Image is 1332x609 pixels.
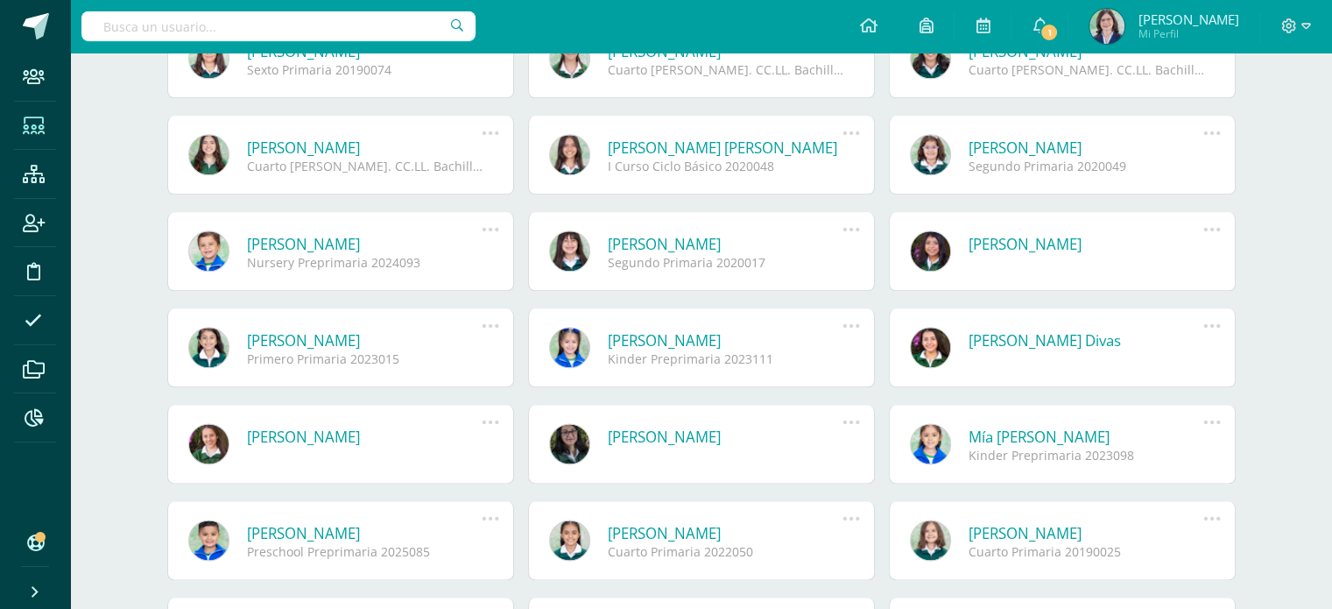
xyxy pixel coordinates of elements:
div: Kinder Preprimaria 2023098 [969,447,1204,464]
div: Preschool Preprimaria 2025085 [247,543,483,560]
span: [PERSON_NAME] [1138,11,1238,28]
a: [PERSON_NAME] [247,234,483,254]
div: Segundo Primaria 2020049 [969,158,1204,174]
a: [PERSON_NAME] [969,523,1204,543]
a: [PERSON_NAME] [247,523,483,543]
div: Cuarto Primaria 2022050 [608,543,843,560]
div: Cuarto [PERSON_NAME]. CC.LL. Bachillerato 2020024 [608,61,843,78]
span: 1 [1040,23,1059,42]
div: Kinder Preprimaria 2023111 [608,351,843,367]
a: [PERSON_NAME] [PERSON_NAME] [608,138,843,158]
div: Cuarto [PERSON_NAME]. CC.LL. Bachillerato 20190042 [247,158,483,174]
a: [PERSON_NAME] [969,234,1204,254]
div: I Curso Ciclo Básico 2020048 [608,158,843,174]
a: [PERSON_NAME] [608,523,843,543]
a: Mía [PERSON_NAME] [969,427,1204,447]
input: Busca un usuario... [81,11,476,41]
div: Sexto Primaria 20190074 [247,61,483,78]
a: [PERSON_NAME] Divas [969,330,1204,351]
a: [PERSON_NAME] [247,330,483,351]
a: [PERSON_NAME] [608,330,843,351]
a: [PERSON_NAME] [247,138,483,158]
div: Cuarto [PERSON_NAME]. CC.LL. Bachillerato 2022015 [969,61,1204,78]
a: [PERSON_NAME] [608,427,843,447]
div: Segundo Primaria 2020017 [608,254,843,271]
a: [PERSON_NAME] [608,234,843,254]
a: [PERSON_NAME] [247,427,483,447]
a: [PERSON_NAME] [969,138,1204,158]
div: Cuarto Primaria 20190025 [969,543,1204,560]
span: Mi Perfil [1138,26,1238,41]
img: d287b3f4ec78f077569923fcdb2be007.png [1089,9,1124,44]
div: Primero Primaria 2023015 [247,351,483,367]
div: Nursery Preprimaria 2024093 [247,254,483,271]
